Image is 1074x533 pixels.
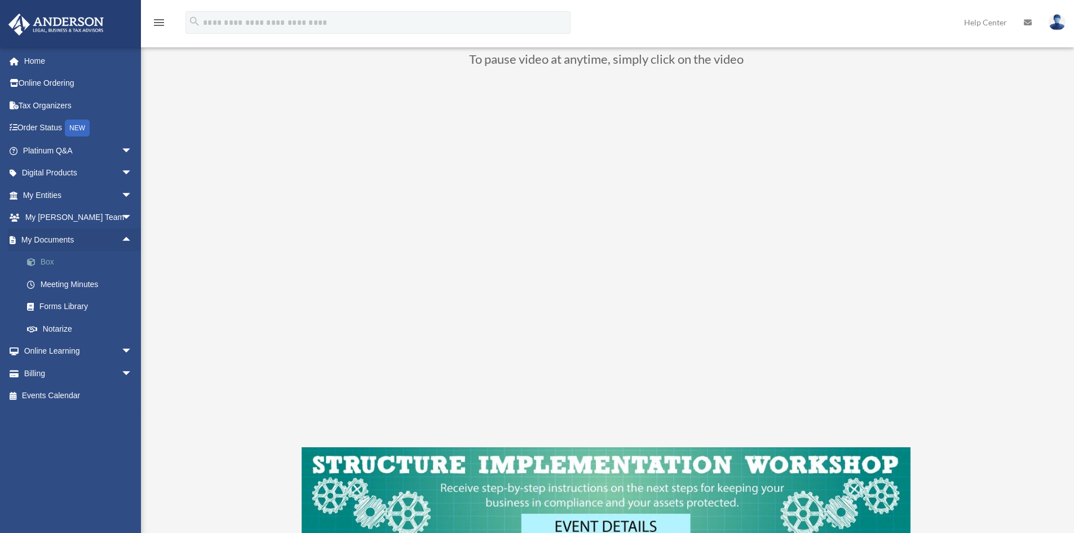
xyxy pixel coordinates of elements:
[16,273,149,296] a: Meeting Minutes
[16,318,149,340] a: Notarize
[16,296,149,318] a: Forms Library
[8,206,149,229] a: My [PERSON_NAME] Teamarrow_drop_down
[188,15,201,28] i: search
[121,228,144,252] span: arrow_drop_up
[8,139,149,162] a: Platinum Q&Aarrow_drop_down
[8,385,149,407] a: Events Calendar
[121,184,144,207] span: arrow_drop_down
[65,120,90,136] div: NEW
[8,362,149,385] a: Billingarrow_drop_down
[8,50,149,72] a: Home
[8,228,149,251] a: My Documentsarrow_drop_up
[8,117,149,140] a: Order StatusNEW
[121,362,144,385] span: arrow_drop_down
[152,20,166,29] a: menu
[5,14,107,36] img: Anderson Advisors Platinum Portal
[1049,14,1066,30] img: User Pic
[8,340,149,363] a: Online Learningarrow_drop_down
[152,16,166,29] i: menu
[302,53,911,71] h3: To pause video at anytime, simply click on the video
[121,206,144,230] span: arrow_drop_down
[121,340,144,363] span: arrow_drop_down
[16,251,149,274] a: Box
[8,94,149,117] a: Tax Organizers
[121,139,144,162] span: arrow_drop_down
[302,88,911,431] iframe: LLC Binder Walkthrough
[8,72,149,95] a: Online Ordering
[8,184,149,206] a: My Entitiesarrow_drop_down
[8,162,149,184] a: Digital Productsarrow_drop_down
[121,162,144,185] span: arrow_drop_down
